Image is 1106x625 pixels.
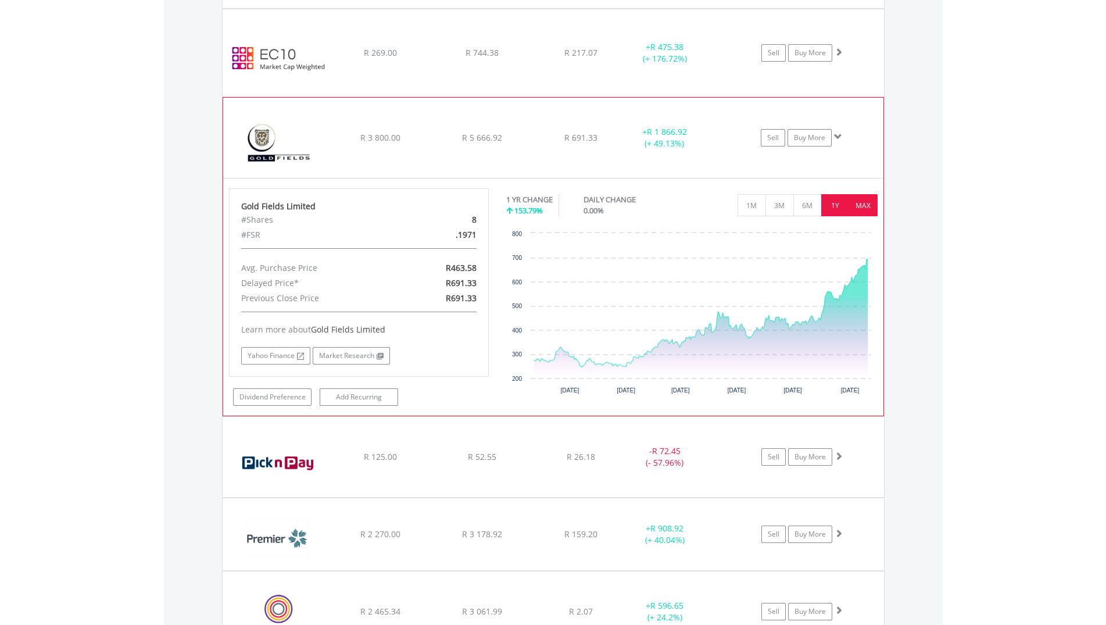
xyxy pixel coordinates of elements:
[512,303,522,309] text: 500
[564,47,597,58] span: R 217.07
[561,387,579,394] text: [DATE]
[233,388,312,406] a: Dividend Preference
[232,212,401,227] div: #Shares
[761,129,785,147] a: Sell
[514,205,543,216] span: 153.79%
[761,526,786,543] a: Sell
[512,279,522,285] text: 600
[401,227,485,242] div: .1971
[765,194,794,216] button: 3M
[788,129,832,147] a: Buy More
[564,132,597,143] span: R 691.33
[241,347,310,365] a: Yahoo Finance
[232,291,401,306] div: Previous Close Price
[738,194,766,216] button: 1M
[512,351,522,358] text: 300
[228,24,328,94] img: EC10.EC.EC10.png
[621,41,709,65] div: + (+ 176.72%)
[761,44,786,62] a: Sell
[364,47,397,58] span: R 269.00
[650,523,683,534] span: R 908.92
[506,227,878,402] div: Chart. Highcharts interactive chart.
[783,387,802,394] text: [DATE]
[788,526,832,543] a: Buy More
[228,431,328,494] img: EQU.ZA.PIK.png
[584,205,604,216] span: 0.00%
[466,47,499,58] span: R 744.38
[621,126,708,149] div: + (+ 49.13%)
[512,231,522,237] text: 800
[650,600,683,611] span: R 596.65
[849,194,878,216] button: MAX
[617,387,636,394] text: [DATE]
[360,606,400,617] span: R 2 465.34
[821,194,850,216] button: 1Y
[311,324,385,335] span: Gold Fields Limited
[232,227,401,242] div: #FSR
[446,277,477,288] span: R691.33
[313,347,390,365] a: Market Research
[728,387,746,394] text: [DATE]
[567,451,595,462] span: R 26.18
[621,523,709,546] div: + (+ 40.04%)
[788,44,832,62] a: Buy More
[229,112,329,175] img: EQU.ZA.GFI.png
[647,126,687,137] span: R 1 866.92
[228,513,328,567] img: EQU.ZA.PMR.png
[468,451,496,462] span: R 52.55
[621,445,709,469] div: - (- 57.96%)
[841,387,860,394] text: [DATE]
[462,132,502,143] span: R 5 666.92
[364,451,397,462] span: R 125.00
[564,528,597,540] span: R 159.20
[569,606,593,617] span: R 2.07
[652,445,681,456] span: R 72.45
[512,255,522,261] text: 700
[401,212,485,227] div: 8
[512,327,522,334] text: 400
[788,448,832,466] a: Buy More
[761,603,786,620] a: Sell
[232,276,401,291] div: Delayed Price*
[584,194,677,205] div: DAILY CHANGE
[462,606,502,617] span: R 3 061.99
[671,387,690,394] text: [DATE]
[360,528,400,540] span: R 2 270.00
[761,448,786,466] a: Sell
[506,227,877,402] svg: Interactive chart
[232,260,401,276] div: Avg. Purchase Price
[446,262,477,273] span: R463.58
[512,376,522,382] text: 200
[650,41,683,52] span: R 475.38
[788,603,832,620] a: Buy More
[621,600,709,623] div: + (+ 24.2%)
[506,194,553,205] div: 1 YR CHANGE
[320,388,398,406] a: Add Recurring
[241,324,477,335] div: Learn more about
[462,528,502,540] span: R 3 178.92
[241,201,477,212] div: Gold Fields Limited
[793,194,822,216] button: 6M
[360,132,400,143] span: R 3 800.00
[446,292,477,303] span: R691.33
